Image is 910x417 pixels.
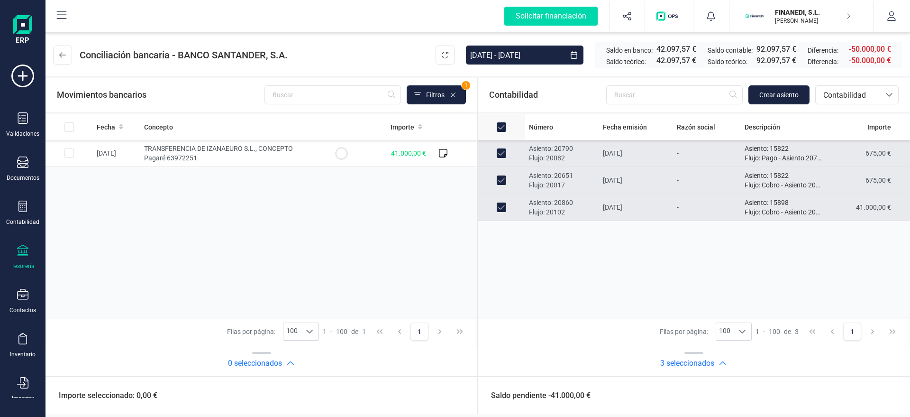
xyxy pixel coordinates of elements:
img: Logo de OPS [656,11,682,21]
span: Saldo pendiente -41.000,00 € [480,390,591,401]
span: 3 [795,327,799,336]
td: [DATE] [599,140,673,167]
span: Contabilidad [489,88,538,102]
span: 42.097,57 € [656,55,696,66]
span: 1 [323,327,327,336]
div: Importar [12,395,34,402]
span: Movimientos bancarios [57,88,146,102]
span: Razón social [677,122,715,132]
div: All items unselected [64,122,74,132]
span: Filtros [426,90,445,100]
div: Filas por página: [660,323,752,341]
td: [DATE] [599,194,673,221]
div: Contabilidad [6,218,39,226]
p: FINANEDI, S.L. [775,8,851,17]
span: Fecha emisión [603,122,647,132]
button: Last Page [451,323,469,341]
div: Validaciones [6,130,39,138]
span: Diferencia: [808,57,838,66]
div: Row Selected 828203ae-3456-4cb6-8908-f4a1bb3c9128 [64,148,74,158]
td: 675,00 € [827,140,910,167]
span: 92.097,57 € [756,44,796,55]
span: -50.000,00 € [849,55,891,66]
span: Saldo teórico: [708,57,747,66]
div: Row Unselected a6b3f959-0e8e-4783-a336-97d55618dba4 [497,148,506,158]
span: 100 [336,327,347,336]
button: Choose Date [564,46,583,65]
span: Concepto [144,122,173,132]
div: Row Unselected 6bafc2cb-c17e-4eee-9a13-4f0b86e78c0a [497,176,506,185]
td: [DATE] [93,140,140,167]
p: [PERSON_NAME] [775,17,851,25]
p: Asiento: 20790 [529,144,595,153]
td: - [673,167,741,194]
span: Importe [391,122,414,132]
img: Logo Finanedi [13,15,32,46]
span: de [784,327,791,336]
p: Flujo: Cobro - Asiento 20651. [745,180,823,190]
div: - [323,327,366,336]
span: TRANSFERENCIA DE IZANAEURO S.L., CONCEPTO Pagaré 63972251. [144,145,293,162]
input: Buscar [606,85,743,104]
span: Saldo en banco: [606,46,653,55]
p: Asiento: 20651 [529,171,595,180]
p: Flujo: 20102 [529,207,595,217]
span: Crear asiento [759,90,799,100]
span: Diferencia: [808,46,838,55]
span: 42.097,57 € [656,44,696,55]
div: Inventario [10,351,36,358]
button: First Page [371,323,389,341]
button: First Page [803,323,821,341]
div: - [755,327,799,336]
button: Previous Page [823,323,841,341]
span: 1 [362,327,366,336]
button: Page 1 [843,323,861,341]
div: Tesorería [11,262,35,270]
span: 1 [462,81,470,90]
p: Asiento: 15822 [745,171,823,180]
img: FI [745,6,765,27]
span: -50.000,00 € [849,44,891,55]
button: Crear asiento [748,85,810,104]
p: Flujo: 20017 [529,180,595,190]
button: Page 1 [410,323,428,341]
div: All items selected [497,122,506,132]
span: 100 [769,327,780,336]
span: 41.000,00 € [391,149,426,157]
span: de [351,327,358,336]
span: 100 [283,323,300,340]
span: Saldo contable: [708,46,753,55]
h2: 0 seleccionados [228,358,282,369]
div: Documentos [7,174,39,182]
input: Buscar [264,85,401,104]
div: Filas por página: [227,323,319,341]
p: Asiento: 15898 [745,198,823,207]
div: Row Unselected c0f8c07b-1e81-46c8-a6f5-6b8471868649 [497,203,506,212]
span: 92.097,57 € [756,55,796,66]
button: Next Page [431,323,449,341]
button: Logo de OPS [651,1,687,31]
div: Contactos [9,306,36,314]
span: Saldo teórico: [606,57,646,66]
span: Importe seleccionado: 0,00 € [47,390,157,401]
p: Asiento: 15822 [745,144,823,153]
button: Previous Page [391,323,409,341]
p: Flujo: Cobro - Asiento 20860. [745,207,823,217]
span: Contabilidad [819,90,876,101]
span: Descripción [745,122,780,132]
td: [DATE] [599,167,673,194]
div: Solicitar financiación [504,7,598,26]
button: FIFINANEDI, S.L.[PERSON_NAME] [741,1,862,31]
td: - [673,140,741,167]
td: - [673,194,741,221]
span: 1 [755,327,759,336]
p: Flujo: 20082 [529,153,595,163]
td: 675,00 € [827,167,910,194]
button: Last Page [883,323,901,341]
button: Solicitar financiación [493,1,609,31]
p: Asiento: 20860 [529,198,595,207]
p: Flujo: Pago - Asiento 20790. [745,153,823,163]
h2: 3 seleccionados [660,358,714,369]
span: Fecha [97,122,115,132]
span: Número [529,122,553,132]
